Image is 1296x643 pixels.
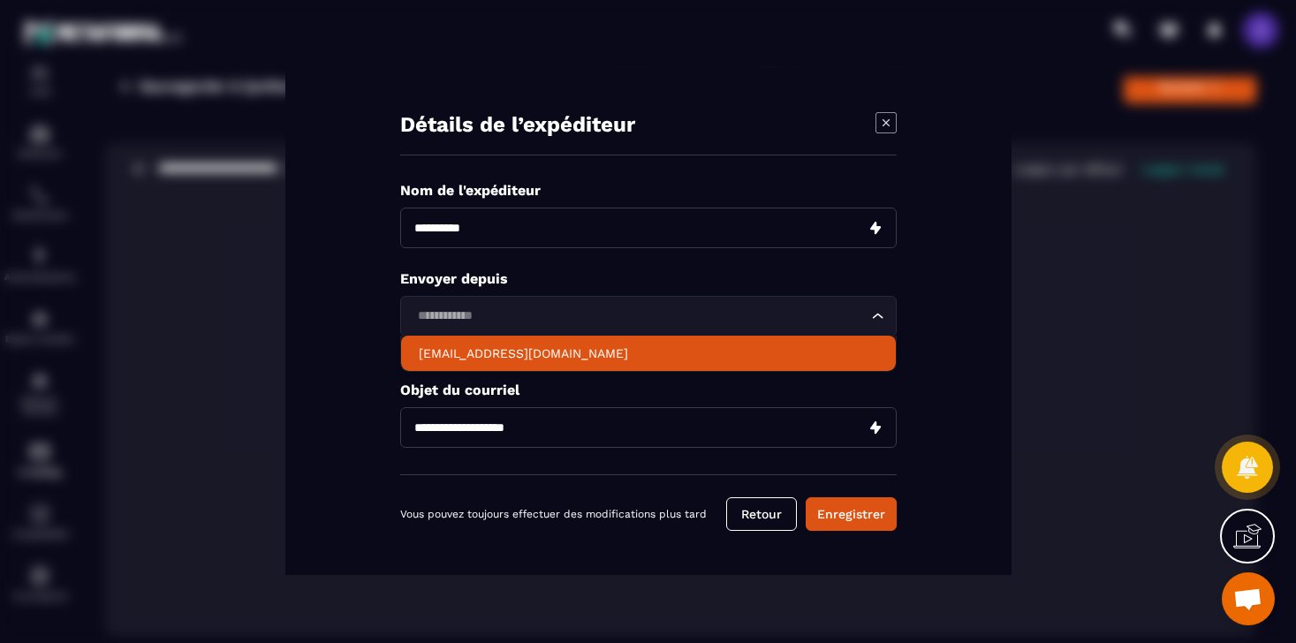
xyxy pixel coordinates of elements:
[726,497,797,531] button: Retour
[400,382,897,398] p: Objet du courriel
[400,296,897,337] div: Search for option
[1222,572,1275,625] a: Ouvrir le chat
[400,270,897,287] p: Envoyer depuis
[412,306,868,326] input: Search for option
[419,344,878,362] p: hello@yougcacademy.com
[400,508,707,520] p: Vous pouvez toujours effectuer des modifications plus tard
[400,112,635,137] h4: Détails de l’expéditeur
[806,497,897,531] button: Enregistrer
[400,182,897,199] p: Nom de l'expéditeur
